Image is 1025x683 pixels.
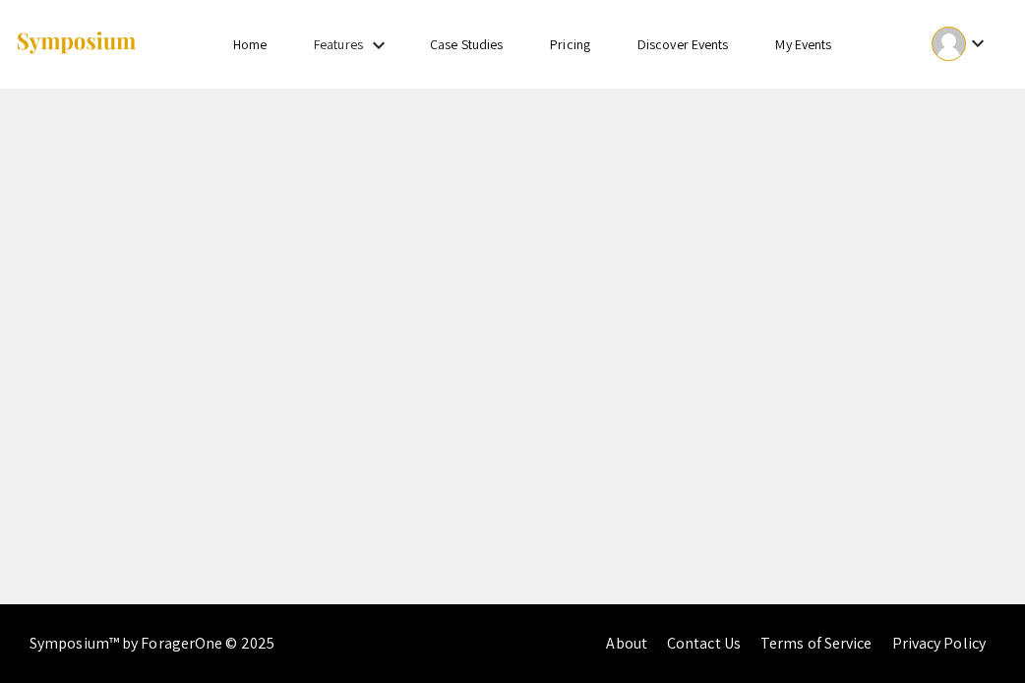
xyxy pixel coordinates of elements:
[314,35,363,53] a: Features
[233,35,267,53] a: Home
[966,31,990,55] mat-icon: Expand account dropdown
[892,633,986,653] a: Privacy Policy
[775,35,831,53] a: My Events
[367,33,391,57] mat-icon: Expand Features list
[606,633,647,653] a: About
[30,604,274,683] div: Symposium™ by ForagerOne © 2025
[637,35,729,53] a: Discover Events
[911,22,1010,66] button: Expand account dropdown
[550,35,590,53] a: Pricing
[15,31,138,57] img: Symposium by ForagerOne
[760,633,873,653] a: Terms of Service
[667,633,741,653] a: Contact Us
[430,35,503,53] a: Case Studies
